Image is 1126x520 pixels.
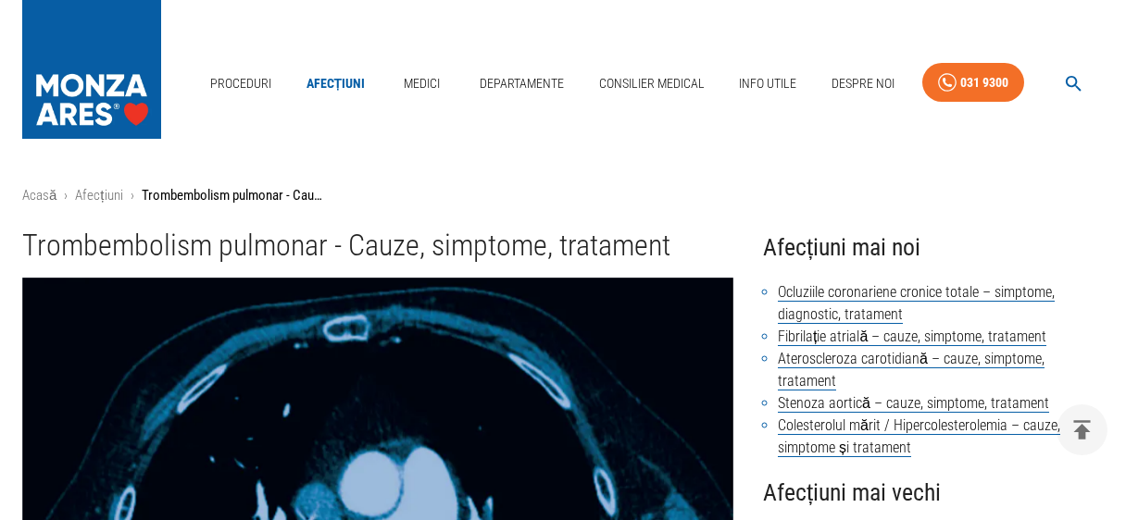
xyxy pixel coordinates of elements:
h4: Afecțiuni mai vechi [763,474,1104,512]
a: Ateroscleroza carotidiană – cauze, simptome, tratament [778,350,1045,390]
a: Afecțiuni [75,187,122,204]
a: Stenoza aortică – cauze, simptome, tratament [778,394,1049,413]
a: Afecțiuni [299,65,373,103]
a: Acasă [22,187,56,204]
h4: Afecțiuni mai noi [763,229,1104,266]
a: Despre Noi [824,65,902,103]
a: 031 9300 [922,63,1024,103]
a: Medici [393,65,452,103]
a: Proceduri [203,65,279,103]
p: Trombembolism pulmonar - Cauze, simptome, tratament [142,185,327,206]
nav: breadcrumb [22,185,1104,206]
li: › [131,185,134,206]
a: Fibrilație atrială – cauze, simptome, tratament [778,328,1046,346]
a: Ocluziile coronariene cronice totale – simptome, diagnostic, tratament [778,283,1055,324]
h1: Trombembolism pulmonar - Cauze, simptome, tratament [22,229,733,263]
li: › [64,185,68,206]
a: Colesterolul mărit / Hipercolesterolemia – cauze, simptome și tratament [778,416,1060,457]
a: Consilier Medical [592,65,712,103]
a: Info Utile [732,65,804,103]
a: Departamente [472,65,571,103]
button: delete [1057,404,1107,455]
div: 031 9300 [960,71,1008,94]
